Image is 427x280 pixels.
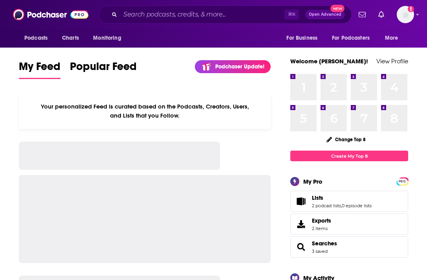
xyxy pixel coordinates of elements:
span: For Business [286,33,317,44]
span: Charts [62,33,79,44]
a: Show notifications dropdown [375,8,387,21]
span: My Feed [19,60,60,78]
button: open menu [88,31,131,46]
span: Exports [312,217,331,224]
button: Change Top 8 [322,134,370,144]
span: Lists [312,194,323,201]
a: PRO [398,178,407,184]
span: More [385,33,398,44]
a: Exports [290,214,408,235]
p: Podchaser Update! [215,63,264,70]
button: Open AdvancedNew [305,10,345,19]
a: 2 podcast lists [312,203,341,208]
img: Podchaser - Follow, Share and Rate Podcasts [13,7,88,22]
a: View Profile [376,57,408,65]
span: Monitoring [93,33,121,44]
span: 2 items [312,226,331,231]
img: User Profile [397,6,414,23]
button: open menu [281,31,327,46]
a: Create My Top 8 [290,151,408,161]
div: Search podcasts, credits, & more... [99,6,352,24]
span: Open Advanced [309,13,341,17]
span: PRO [398,179,407,184]
a: Show notifications dropdown [356,8,369,21]
span: For Podcasters [332,33,370,44]
a: 3 saved [312,249,328,254]
span: Logged in as BerkMarc [397,6,414,23]
button: Show profile menu [397,6,414,23]
input: Search podcasts, credits, & more... [120,8,284,21]
button: open menu [327,31,381,46]
button: open menu [19,31,58,46]
a: Searches [312,240,337,247]
a: Lists [293,196,309,207]
span: Popular Feed [70,60,137,78]
span: , [341,203,342,208]
svg: Add a profile image [408,6,414,12]
a: 0 episode lists [342,203,372,208]
a: My Feed [19,60,60,79]
div: Your personalized Feed is curated based on the Podcasts, Creators, Users, and Lists that you Follow. [19,93,271,129]
span: Podcasts [24,33,48,44]
span: Exports [293,219,309,230]
button: open menu [379,31,408,46]
a: Popular Feed [70,60,137,79]
span: ⌘ K [284,9,299,20]
a: Welcome [PERSON_NAME]! [290,57,368,65]
span: Lists [290,191,408,212]
a: Charts [57,31,84,46]
a: Lists [312,194,372,201]
div: My Pro [303,178,323,185]
span: New [330,5,345,12]
a: Searches [293,241,309,252]
span: Searches [290,236,408,258]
